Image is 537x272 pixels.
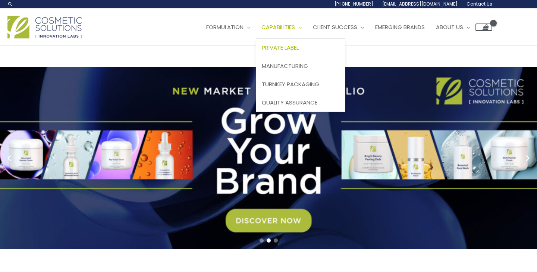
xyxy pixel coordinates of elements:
span: Private Label [262,44,299,51]
a: Capabilities [256,16,307,38]
a: Quality Assurance [256,93,345,112]
span: [EMAIL_ADDRESS][DOMAIN_NAME] [382,1,458,7]
span: Quality Assurance [262,99,317,106]
span: Emerging Brands [375,23,425,31]
span: About Us [436,23,463,31]
a: Client Success [307,16,370,38]
a: Private Label [256,39,345,57]
span: [PHONE_NUMBER] [335,1,373,7]
button: Next slide [522,153,533,164]
a: About Us [430,16,475,38]
nav: Site Navigation [195,16,492,38]
span: Go to slide 1 [260,238,264,243]
span: Turnkey Packaging [262,80,319,88]
a: Manufacturing [256,57,345,75]
a: Emerging Brands [370,16,430,38]
span: Formulation [206,23,244,31]
a: View Shopping Cart, empty [475,24,492,31]
a: Search icon link [7,1,13,7]
span: Contact Us [467,1,492,7]
a: Formulation [201,16,256,38]
button: Previous slide [4,153,15,164]
span: Manufacturing [262,62,308,70]
span: Go to slide 3 [274,238,278,243]
span: Go to slide 2 [267,238,271,243]
span: Client Success [313,23,357,31]
span: Capabilities [261,23,295,31]
img: Cosmetic Solutions Logo [7,16,82,38]
a: Turnkey Packaging [256,75,345,93]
